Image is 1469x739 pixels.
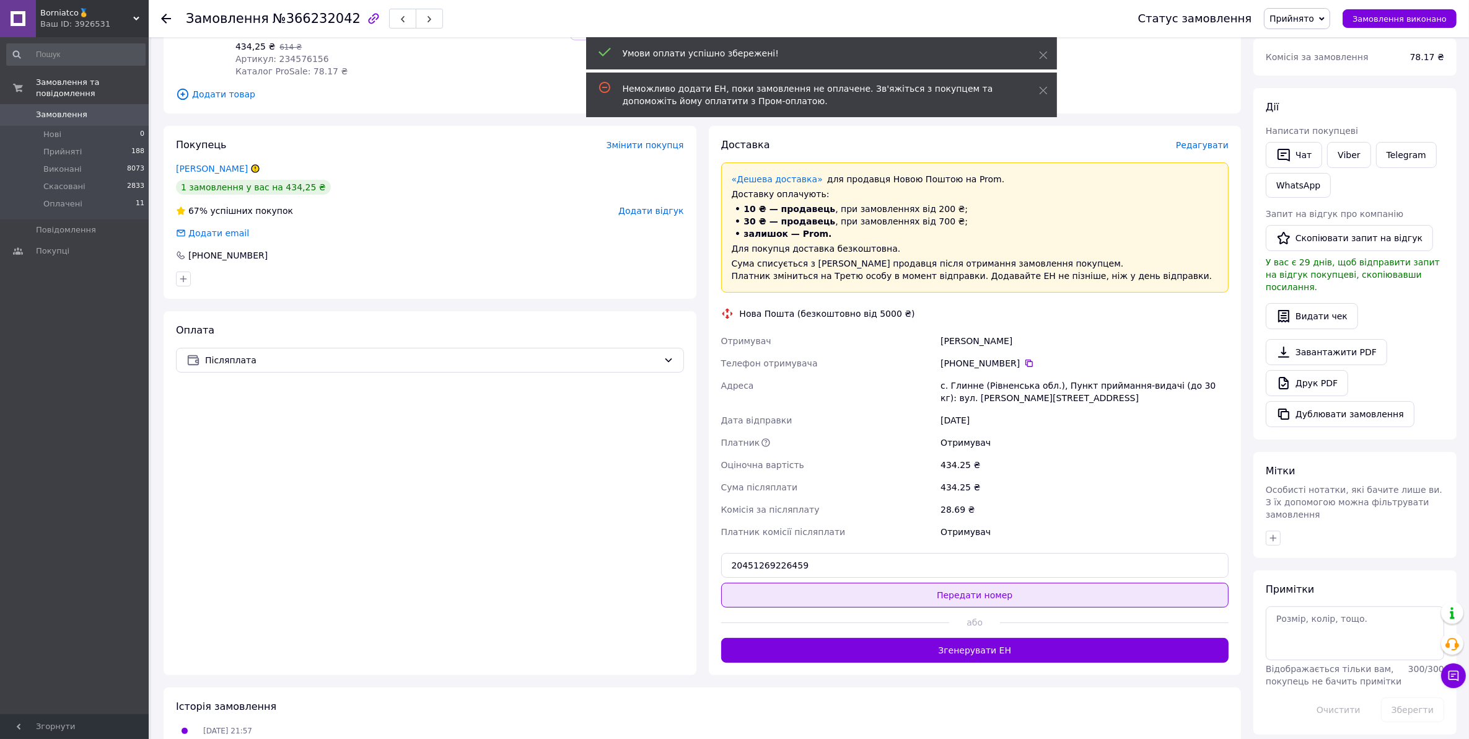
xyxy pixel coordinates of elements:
span: Оціночна вартість [721,460,804,470]
div: 434.25 ₴ [938,476,1231,498]
span: [DATE] 21:57 [203,727,252,735]
span: Нові [43,129,61,140]
div: Для покупця доставка безкоштовна. [732,242,1219,255]
div: Ваш ID: 3926531 [40,19,149,30]
div: с. Глинне (Рівненська обл.), Пункт приймання-видачі (до 30 кг): вул. [PERSON_NAME][STREET_ADDRESS] [938,374,1231,409]
span: Скасовані [43,181,86,192]
span: Дата відправки [721,415,792,425]
span: Оплачені [43,198,82,210]
button: Замовлення виконано [1343,9,1457,28]
span: Післяплата [205,353,659,367]
span: Повідомлення [36,224,96,236]
div: Отримувач [938,521,1231,543]
span: Комісія за післяплату [721,505,820,515]
button: Чат з покупцем [1441,663,1466,688]
div: 434.25 ₴ [938,454,1231,476]
span: Телефон отримувача [721,358,818,368]
span: Сума післяплати [721,482,798,492]
a: [PERSON_NAME] [176,164,248,174]
span: 2833 [127,181,144,192]
a: WhatsApp [1266,173,1331,198]
span: 8073 [127,164,144,175]
span: Дії [1266,101,1279,113]
div: Умови оплати успішно збережені! [623,47,1008,60]
span: Написати покупцеві [1266,126,1358,136]
span: Відображається тільки вам, покупець не бачить примітки [1266,664,1401,686]
button: Згенерувати ЕН [721,638,1229,663]
span: Змінити покупця [607,140,684,150]
span: Прийнято [1269,14,1314,24]
span: Запит на відгук про компанію [1266,209,1403,219]
button: Чат [1266,142,1322,168]
button: Скопіювати запит на відгук [1266,225,1433,251]
span: Історія замовлення [176,701,276,712]
div: Неможливо додати ЕН, поки замовлення не оплачене. Зв'яжіться з покупцем та допоможіть йому оплати... [623,82,1008,107]
div: успішних покупок [176,205,293,217]
span: 434,25 ₴ [235,42,275,51]
div: [DATE] [938,409,1231,431]
span: 10 ₴ — продавець [744,204,836,214]
span: Оплата [176,324,214,336]
li: , при замовленнях від 200 ₴; [732,203,1219,215]
span: Адреса [721,381,754,391]
input: Пошук [6,43,146,66]
span: 30 ₴ — продавець [744,216,836,226]
span: У вас є 29 днів, щоб відправити запит на відгук покупцеві, скопіювавши посилання. [1266,257,1440,292]
span: 614 ₴ [279,43,302,51]
div: Доставку оплачують: [732,188,1219,200]
span: Замовлення та повідомлення [36,77,149,99]
div: [PERSON_NAME] [938,330,1231,352]
li: , при замовленнях від 700 ₴; [732,215,1219,228]
span: Артикул: 234576156 [235,54,329,64]
div: 28.69 ₴ [938,498,1231,521]
span: Замовлення [186,11,269,26]
button: Дублювати замовлення [1266,401,1414,427]
a: «Дешева доставка» [732,174,823,184]
span: Доставка [721,139,770,151]
div: 1 замовлення у вас на 434,25 ₴ [176,180,331,195]
span: В наявності [235,29,289,39]
input: Номер експрес-накладної [721,553,1229,578]
div: Сума списується з [PERSON_NAME] продавця після отримання замовлення покупцем. Платник зміниться н... [732,257,1219,282]
span: Borniatco🥇 [40,7,133,19]
div: [PHONE_NUMBER] [941,357,1229,369]
a: Telegram [1376,142,1437,168]
span: Платник комісії післяплати [721,527,846,537]
span: 67% [188,206,208,216]
span: 300 / 300 [1408,664,1444,674]
span: Додати товар [176,87,1229,101]
span: Додати відгук [618,206,683,216]
span: Особисті нотатки, які бачите лише ви. З їх допомогою можна фільтрувати замовлення [1266,485,1442,520]
div: Додати email [187,227,250,239]
span: Каталог ProSale: 78.17 ₴ [235,66,348,76]
span: Замовлення [36,109,87,120]
span: залишок — Prom. [744,229,832,239]
button: Передати номер [721,583,1229,608]
span: 11 [136,198,144,210]
span: Виконані [43,164,82,175]
div: Додати email [175,227,250,239]
span: Прийняті [43,146,82,157]
span: 188 [131,146,144,157]
span: №366232042 [273,11,361,26]
span: 78.17 ₴ [1410,52,1444,62]
span: Отримувач [721,336,771,346]
div: Статус замовлення [1138,12,1252,25]
span: Платник [721,438,760,448]
span: Редагувати [1176,140,1229,150]
a: Viber [1327,142,1370,168]
span: Примітки [1266,583,1314,595]
span: Мітки [1266,465,1296,477]
span: Замовлення виконано [1353,14,1447,24]
span: або [949,616,1000,629]
div: Повернутися назад [161,12,171,25]
div: [PHONE_NUMBER] [187,249,269,262]
button: Видати чек [1266,303,1358,329]
span: 0 [140,129,144,140]
div: Нова Пошта (безкоштовно від 5000 ₴) [737,308,918,320]
span: Покупці [36,246,69,257]
a: Завантажити PDF [1266,339,1387,365]
span: Комісія за замовлення [1266,52,1369,62]
a: Друк PDF [1266,370,1348,396]
span: Покупець [176,139,227,151]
